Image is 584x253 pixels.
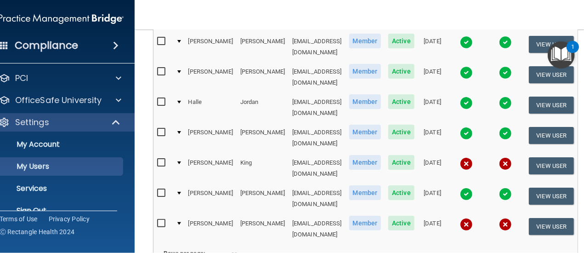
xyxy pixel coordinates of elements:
[349,64,381,79] span: Member
[185,153,237,184] td: [PERSON_NAME]
[185,92,237,123] td: Halle
[460,157,473,170] img: cross.ca9f0e7f.svg
[15,117,49,128] p: Settings
[499,218,512,231] img: cross.ca9f0e7f.svg
[460,66,473,79] img: tick.e7d51cea.svg
[237,123,289,153] td: [PERSON_NAME]
[289,32,346,62] td: [EMAIL_ADDRESS][DOMAIN_NAME]
[289,123,346,153] td: [EMAIL_ADDRESS][DOMAIN_NAME]
[499,97,512,109] img: tick.e7d51cea.svg
[529,157,574,174] button: View User
[499,127,512,140] img: tick.e7d51cea.svg
[237,92,289,123] td: Jordan
[548,41,575,69] button: Open Resource Center, 1 new notification
[289,92,346,123] td: [EMAIL_ADDRESS][DOMAIN_NAME]
[237,32,289,62] td: [PERSON_NAME]
[237,184,289,214] td: [PERSON_NAME]
[529,36,574,53] button: View User
[349,185,381,200] span: Member
[388,125,414,139] span: Active
[15,95,102,106] p: OfficeSafe University
[529,218,574,235] button: View User
[388,185,414,200] span: Active
[349,94,381,109] span: Member
[349,155,381,170] span: Member
[237,153,289,184] td: King
[460,97,473,109] img: tick.e7d51cea.svg
[388,155,414,170] span: Active
[388,94,414,109] span: Active
[289,153,346,184] td: [EMAIL_ADDRESS][DOMAIN_NAME]
[388,34,414,48] span: Active
[185,214,237,244] td: [PERSON_NAME]
[237,62,289,92] td: [PERSON_NAME]
[15,39,79,52] h4: Compliance
[571,47,574,59] div: 1
[418,123,447,153] td: [DATE]
[388,64,414,79] span: Active
[460,218,473,231] img: cross.ca9f0e7f.svg
[237,214,289,244] td: [PERSON_NAME]
[349,34,381,48] span: Member
[418,153,447,184] td: [DATE]
[418,214,447,244] td: [DATE]
[499,66,512,79] img: tick.e7d51cea.svg
[15,73,28,84] p: PCI
[499,188,512,201] img: tick.e7d51cea.svg
[529,188,574,205] button: View User
[388,216,414,230] span: Active
[460,188,473,201] img: tick.e7d51cea.svg
[185,184,237,214] td: [PERSON_NAME]
[185,32,237,62] td: [PERSON_NAME]
[418,92,447,123] td: [DATE]
[349,216,381,230] span: Member
[460,127,473,140] img: tick.e7d51cea.svg
[289,184,346,214] td: [EMAIL_ADDRESS][DOMAIN_NAME]
[418,184,447,214] td: [DATE]
[460,36,473,49] img: tick.e7d51cea.svg
[499,157,512,170] img: cross.ca9f0e7f.svg
[418,32,447,62] td: [DATE]
[529,127,574,144] button: View User
[289,62,346,92] td: [EMAIL_ADDRESS][DOMAIN_NAME]
[49,214,90,224] a: Privacy Policy
[185,123,237,153] td: [PERSON_NAME]
[529,66,574,83] button: View User
[185,62,237,92] td: [PERSON_NAME]
[529,97,574,114] button: View User
[499,36,512,49] img: tick.e7d51cea.svg
[289,214,346,244] td: [EMAIL_ADDRESS][DOMAIN_NAME]
[418,62,447,92] td: [DATE]
[349,125,381,139] span: Member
